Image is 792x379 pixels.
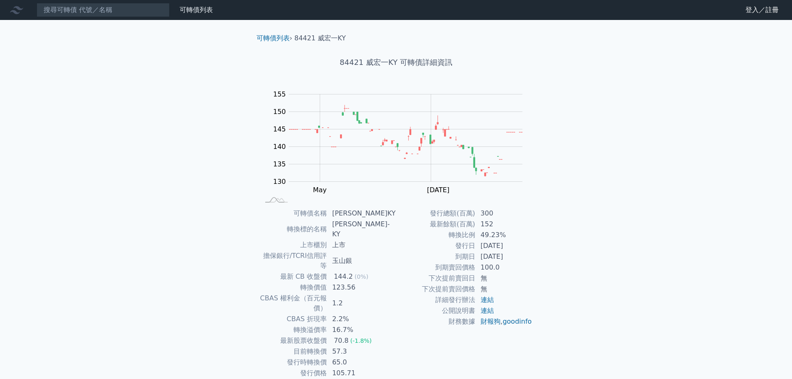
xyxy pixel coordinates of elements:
td: [PERSON_NAME]-KY [327,219,396,240]
td: , [476,316,533,327]
tspan: 130 [273,178,286,186]
td: 無 [476,284,533,295]
td: 發行價格 [260,368,327,379]
td: 轉換溢價率 [260,325,327,335]
tspan: 150 [273,108,286,116]
td: [PERSON_NAME]KY [327,208,396,219]
a: 財報狗 [481,317,501,325]
td: 擔保銀行/TCRI信用評等 [260,250,327,271]
a: 連結 [481,307,494,315]
td: 發行日 [396,240,476,251]
td: 100.0 [476,262,533,273]
td: 49.23% [476,230,533,240]
td: 16.7% [327,325,396,335]
td: 65.0 [327,357,396,368]
td: 詳細發行辦法 [396,295,476,305]
input: 搜尋可轉債 代號／名稱 [37,3,170,17]
td: 最新 CB 收盤價 [260,271,327,282]
tspan: 140 [273,143,286,151]
td: 105.71 [327,368,396,379]
div: 70.8 [332,336,350,346]
td: 目前轉換價 [260,346,327,357]
tspan: 135 [273,160,286,168]
td: 公開說明書 [396,305,476,316]
td: 上市 [327,240,396,250]
td: 123.56 [327,282,396,293]
td: 最新餘額(百萬) [396,219,476,230]
h1: 84421 威宏一KY 可轉債詳細資訊 [250,57,543,68]
li: 84421 威宏一KY [294,33,346,43]
tspan: May [313,186,327,194]
td: 300 [476,208,533,219]
td: 到期日 [396,251,476,262]
li: › [257,33,292,43]
td: 玉山銀 [327,250,396,271]
td: 下次提前賣回日 [396,273,476,284]
td: 到期賣回價格 [396,262,476,273]
a: 可轉債列表 [180,6,213,14]
td: 發行時轉換價 [260,357,327,368]
a: goodinfo [503,317,532,325]
td: 轉換比例 [396,230,476,240]
tspan: 145 [273,125,286,133]
div: 144.2 [332,272,355,282]
a: 連結 [481,296,494,304]
td: [DATE] [476,251,533,262]
td: 下次提前賣回價格 [396,284,476,295]
td: 轉換標的名稱 [260,219,327,240]
td: CBAS 折現率 [260,314,327,325]
td: 財務數據 [396,316,476,327]
td: 發行總額(百萬) [396,208,476,219]
td: [DATE] [476,240,533,251]
td: 無 [476,273,533,284]
td: 152 [476,219,533,230]
td: 可轉債名稱 [260,208,327,219]
td: 57.3 [327,346,396,357]
a: 可轉債列表 [257,34,290,42]
td: 轉換價值 [260,282,327,293]
a: 登入／註冊 [739,3,785,17]
td: 2.2% [327,314,396,325]
td: 最新股票收盤價 [260,335,327,346]
tspan: 155 [273,90,286,98]
td: CBAS 權利金（百元報價） [260,293,327,314]
span: (0%) [355,273,368,280]
td: 上市櫃別 [260,240,327,250]
span: (-1.8%) [350,337,372,344]
g: Chart [269,90,535,194]
tspan: [DATE] [427,186,449,194]
td: 1.2 [327,293,396,314]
